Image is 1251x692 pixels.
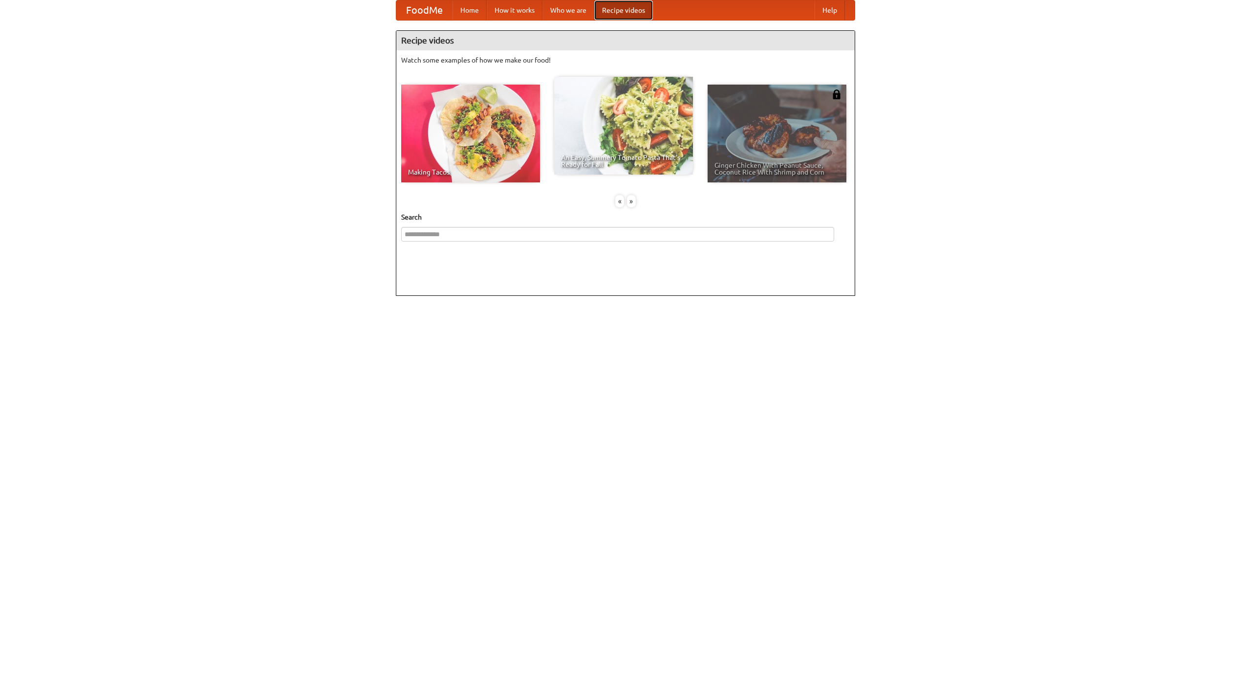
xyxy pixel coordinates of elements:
a: An Easy, Summery Tomato Pasta That's Ready for Fall [554,77,693,175]
a: Who we are [542,0,594,20]
a: Home [453,0,487,20]
a: Making Tacos [401,85,540,182]
a: Help [815,0,845,20]
h5: Search [401,212,850,222]
h4: Recipe videos [396,31,855,50]
a: How it works [487,0,542,20]
span: Making Tacos [408,169,533,176]
div: « [615,195,624,207]
a: FoodMe [396,0,453,20]
span: An Easy, Summery Tomato Pasta That's Ready for Fall [561,154,686,168]
img: 483408.png [832,89,841,99]
p: Watch some examples of how we make our food! [401,55,850,65]
div: » [627,195,636,207]
a: Recipe videos [594,0,653,20]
